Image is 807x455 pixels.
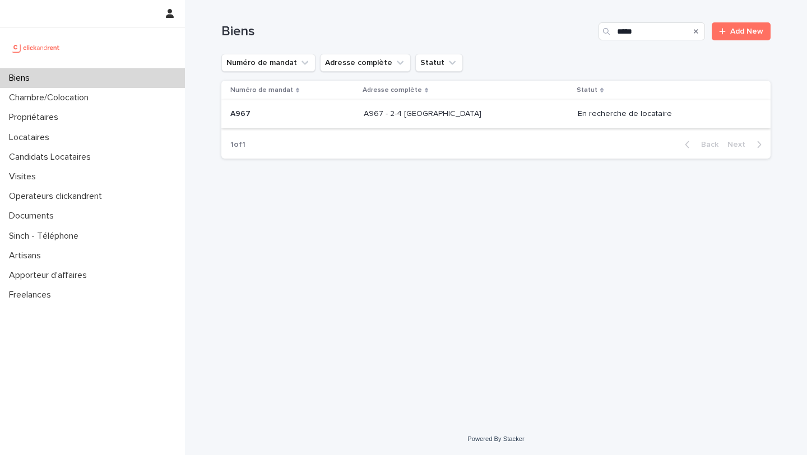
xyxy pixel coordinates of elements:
a: Add New [712,22,771,40]
p: Locataires [4,132,58,143]
p: 1 of 1 [221,131,254,159]
a: Powered By Stacker [467,435,524,442]
p: Adresse complète [363,84,422,96]
span: Add New [730,27,763,35]
span: Next [727,141,752,148]
tr: A967A967 A967 - 2-4 [GEOGRAPHIC_DATA]A967 - 2-4 [GEOGRAPHIC_DATA] En recherche de locataire [221,100,771,128]
p: Candidats Locataires [4,152,100,162]
button: Back [676,140,723,150]
p: Freelances [4,290,60,300]
p: En recherche de locataire [578,109,753,119]
img: UCB0brd3T0yccxBKYDjQ [9,36,63,59]
p: Biens [4,73,39,83]
p: Operateurs clickandrent [4,191,111,202]
p: Apporteur d'affaires [4,270,96,281]
span: Back [694,141,718,148]
button: Statut [415,54,463,72]
button: Next [723,140,771,150]
p: A967 - 2-4 [GEOGRAPHIC_DATA] [364,107,484,119]
h1: Biens [221,24,594,40]
p: Statut [577,84,597,96]
button: Adresse complète [320,54,411,72]
button: Numéro de mandat [221,54,316,72]
input: Search [599,22,705,40]
p: Documents [4,211,63,221]
p: Numéro de mandat [230,84,293,96]
p: A967 [230,107,253,119]
p: Artisans [4,250,50,261]
p: Propriétaires [4,112,67,123]
p: Visites [4,171,45,182]
p: Sinch - Téléphone [4,231,87,242]
p: Chambre/Colocation [4,92,98,103]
